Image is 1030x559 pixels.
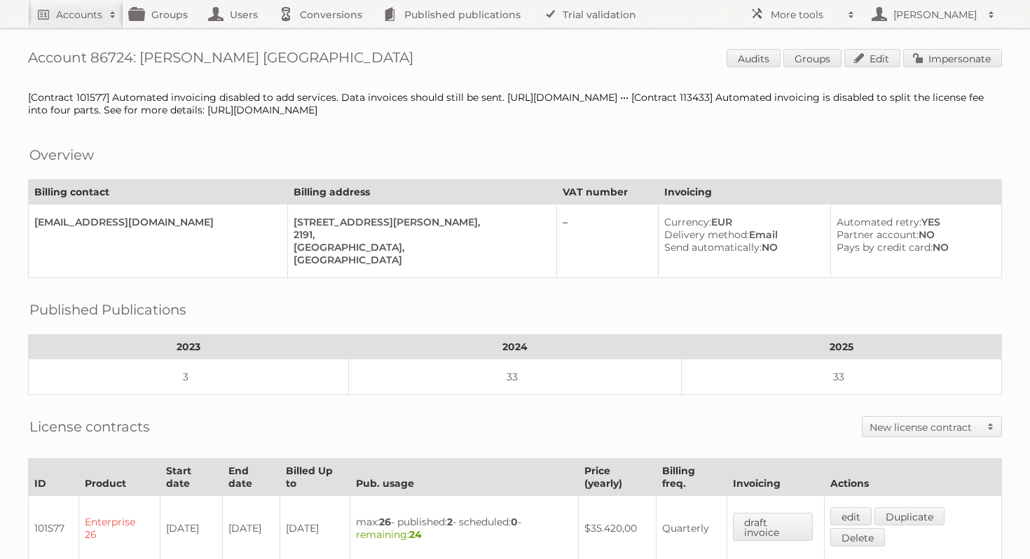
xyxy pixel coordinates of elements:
a: Duplicate [874,507,945,525]
th: Billing address [288,180,556,205]
th: VAT number [556,180,658,205]
a: Edit [844,49,900,67]
th: Product [79,459,160,496]
h2: New license contract [870,420,980,434]
div: NO [837,228,990,241]
a: Groups [783,49,842,67]
td: 3 [29,359,349,395]
div: [Contract 101577] Automated invoicing disabled to add services. Data invoices should still be sen... [28,91,1002,116]
th: Billing freq. [656,459,727,496]
span: Toggle [980,417,1001,436]
div: YES [837,216,990,228]
th: Invoicing [658,180,1001,205]
th: ID [29,459,79,496]
th: 2024 [349,335,682,359]
td: 33 [349,359,682,395]
span: Partner account: [837,228,919,241]
strong: 26 [379,516,391,528]
a: Delete [830,528,885,546]
th: Start date [160,459,222,496]
th: End date [222,459,280,496]
h2: [PERSON_NAME] [890,8,981,22]
strong: 24 [409,528,422,541]
h2: Published Publications [29,299,186,320]
h1: Account 86724: [PERSON_NAME] [GEOGRAPHIC_DATA] [28,49,1002,70]
th: Billing contact [29,180,288,205]
th: 2025 [681,335,1001,359]
a: Audits [727,49,781,67]
div: EUR [664,216,819,228]
th: Price (yearly) [579,459,657,496]
th: 2023 [29,335,349,359]
h2: More tools [771,8,841,22]
div: Email [664,228,819,241]
td: – [556,205,658,278]
div: NO [664,241,819,254]
h2: Accounts [56,8,102,22]
div: NO [837,241,990,254]
div: [EMAIL_ADDRESS][DOMAIN_NAME] [34,216,276,228]
strong: 2 [447,516,453,528]
span: remaining: [356,528,422,541]
th: Pub. usage [350,459,579,496]
th: Billed Up to [280,459,350,496]
span: Send automatically: [664,241,762,254]
span: Pays by credit card: [837,241,933,254]
span: Automated retry: [837,216,921,228]
div: [STREET_ADDRESS][PERSON_NAME], [294,216,544,228]
a: New license contract [863,417,1001,436]
h2: License contracts [29,416,150,437]
span: Delivery method: [664,228,749,241]
a: Impersonate [903,49,1002,67]
strong: 0 [511,516,518,528]
td: 33 [681,359,1001,395]
span: Currency: [664,216,711,228]
div: 2191, [294,228,544,241]
a: edit [830,507,872,525]
th: Actions [825,459,1002,496]
a: draft invoice [733,513,813,541]
h2: Overview [29,144,94,165]
th: Invoicing [727,459,825,496]
div: [GEOGRAPHIC_DATA], [294,241,544,254]
div: [GEOGRAPHIC_DATA] [294,254,544,266]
